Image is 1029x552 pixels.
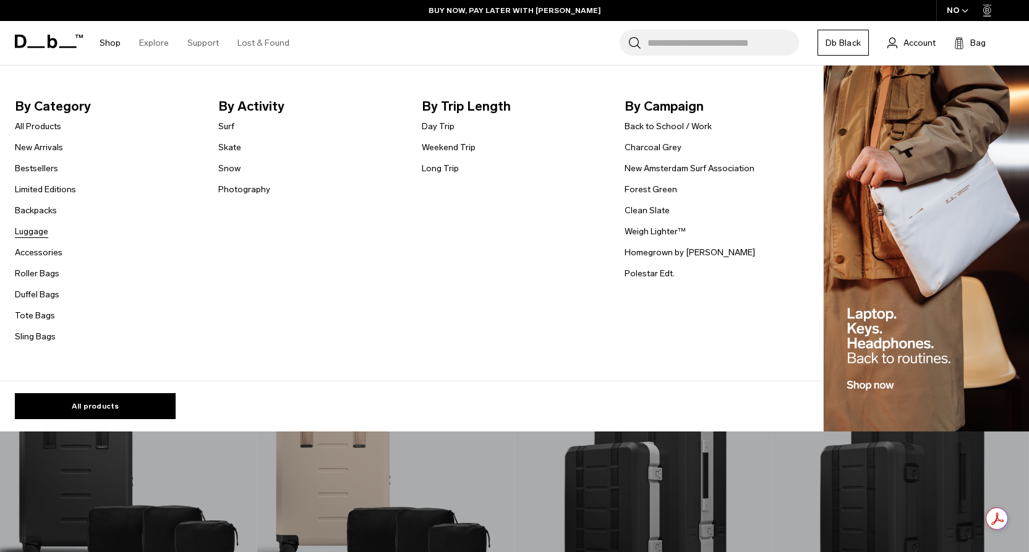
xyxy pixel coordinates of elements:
[625,96,808,116] span: By Campaign
[218,96,402,116] span: By Activity
[625,225,686,238] a: Weigh Lighter™
[237,21,289,65] a: Lost & Found
[15,96,199,116] span: By Category
[90,21,299,65] nav: Main Navigation
[824,66,1029,432] img: Db
[15,246,62,259] a: Accessories
[15,141,63,154] a: New Arrivals
[625,267,675,280] a: Polestar Edt.
[15,162,58,175] a: Bestsellers
[970,36,986,49] span: Bag
[422,96,605,116] span: By Trip Length
[625,246,755,259] a: Homegrown by [PERSON_NAME]
[218,141,241,154] a: Skate
[887,35,936,50] a: Account
[15,225,48,238] a: Luggage
[218,183,270,196] a: Photography
[15,204,57,217] a: Backpacks
[187,21,219,65] a: Support
[625,162,754,175] a: New Amsterdam Surf Association
[15,393,176,419] a: All products
[15,120,61,133] a: All Products
[15,183,76,196] a: Limited Editions
[15,288,59,301] a: Duffel Bags
[100,21,121,65] a: Shop
[422,162,459,175] a: Long Trip
[422,120,455,133] a: Day Trip
[15,309,55,322] a: Tote Bags
[15,330,56,343] a: Sling Bags
[429,5,601,16] a: BUY NOW, PAY LATER WITH [PERSON_NAME]
[139,21,169,65] a: Explore
[903,36,936,49] span: Account
[818,30,869,56] a: Db Black
[625,204,670,217] a: Clean Slate
[625,141,681,154] a: Charcoal Grey
[218,162,241,175] a: Snow
[218,120,234,133] a: Surf
[15,267,59,280] a: Roller Bags
[625,120,712,133] a: Back to School / Work
[954,35,986,50] button: Bag
[422,141,476,154] a: Weekend Trip
[625,183,677,196] a: Forest Green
